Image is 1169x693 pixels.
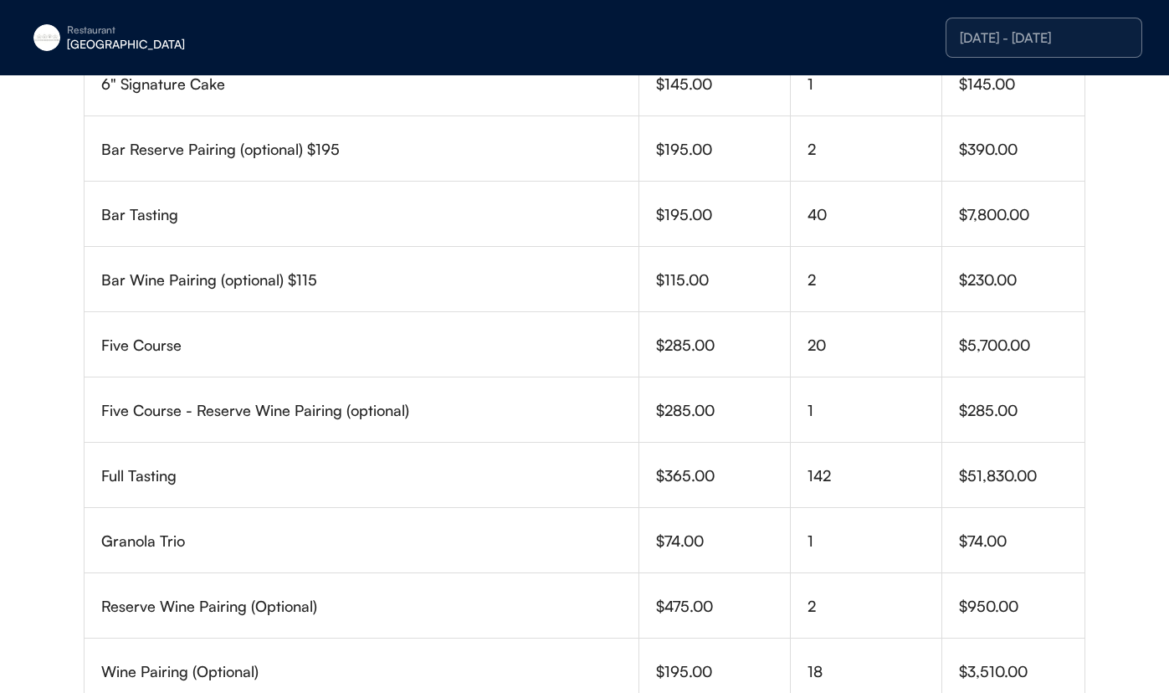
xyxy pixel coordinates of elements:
[808,207,941,222] div: 40
[656,533,790,548] div: $74.00
[959,141,1084,157] div: $390.00
[656,468,790,483] div: $365.00
[808,533,941,548] div: 1
[959,207,1084,222] div: $7,800.00
[656,76,790,91] div: $145.00
[656,272,790,287] div: $115.00
[959,337,1084,352] div: $5,700.00
[656,664,790,679] div: $195.00
[101,468,638,483] div: Full Tasting
[959,272,1084,287] div: $230.00
[808,664,941,679] div: 18
[656,207,790,222] div: $195.00
[808,468,941,483] div: 142
[959,533,1084,548] div: $74.00
[656,598,790,613] div: $475.00
[101,598,638,613] div: Reserve Wine Pairing (Optional)
[959,76,1084,91] div: $145.00
[67,25,278,35] div: Restaurant
[656,403,790,418] div: $285.00
[67,38,278,50] div: [GEOGRAPHIC_DATA]
[959,403,1084,418] div: $285.00
[33,24,60,51] img: eleven-madison-park-new-york-ny-logo-1.jpg
[101,272,638,287] div: Bar Wine Pairing (optional) $115
[959,468,1084,483] div: $51,830.00
[808,272,941,287] div: 2
[656,337,790,352] div: $285.00
[959,598,1084,613] div: $950.00
[808,337,941,352] div: 20
[656,141,790,157] div: $195.00
[101,207,638,222] div: Bar Tasting
[959,664,1084,679] div: $3,510.00
[101,337,638,352] div: Five Course
[101,76,638,91] div: 6" Signature Cake
[808,76,941,91] div: 1
[101,533,638,548] div: Granola Trio
[960,31,1128,44] div: [DATE] - [DATE]
[808,403,941,418] div: 1
[808,141,941,157] div: 2
[101,664,638,679] div: Wine Pairing (Optional)
[101,141,638,157] div: Bar Reserve Pairing (optional) $195
[101,403,638,418] div: Five Course - Reserve Wine Pairing (optional)
[808,598,941,613] div: 2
